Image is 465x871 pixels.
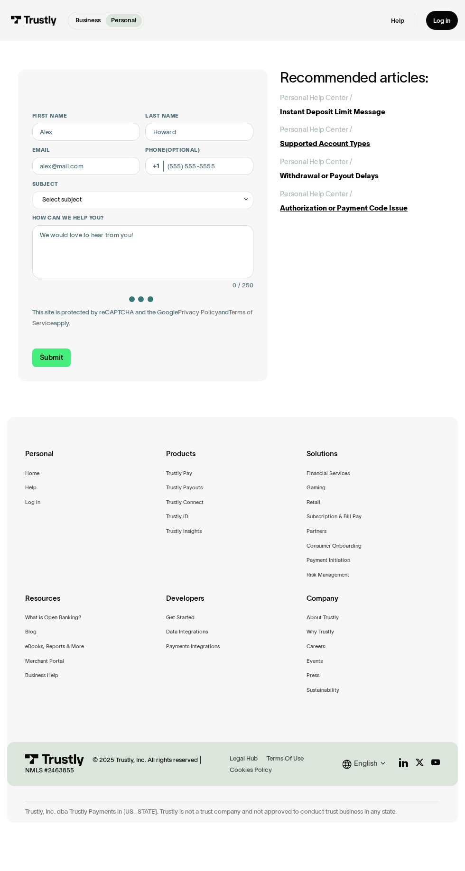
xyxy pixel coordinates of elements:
label: Email [32,147,140,154]
div: Instant Deposit Limit Message [280,107,447,118]
div: eBooks, Reports & More [25,642,84,651]
a: Business [70,14,106,27]
label: How can we help you? [32,214,253,221]
span: (Optional) [166,147,200,153]
a: Get Started [166,613,195,622]
div: Cookies Policy [230,766,272,775]
a: Why Trustly [307,627,334,636]
div: Select subject [42,194,82,205]
label: First name [32,112,140,119]
div: Supported Account Types [280,138,447,149]
div: English [343,758,389,770]
a: Legal Hub [227,752,261,764]
a: Payment Initiation [307,556,350,565]
a: Personal Help Center /Supported Account Types [280,124,447,149]
a: Financial Services [307,469,350,478]
a: Subscription & Bill Pay [307,512,362,521]
a: Terms Of Use [264,752,307,764]
div: 0 [232,280,236,291]
div: Personal [25,448,158,468]
a: Personal [106,14,142,27]
label: Subject [32,181,253,188]
a: What is Open Banking? [25,613,81,622]
a: Merchant Portal [25,657,64,666]
a: Business Help [25,671,58,680]
a: Help [25,483,37,492]
input: Submit [32,348,71,367]
div: Trustly Insights [166,527,202,536]
div: Developers [166,593,299,613]
a: Personal Help Center /Withdrawal or Payout Delays [280,156,447,182]
div: Personal Help Center / [280,124,352,135]
a: Help [391,17,404,25]
a: Payments Integrations [166,642,220,651]
div: Resources [25,593,158,613]
div: Sustainability [307,686,339,695]
a: Blog [25,627,37,636]
div: Products [166,448,299,468]
a: Trustly Connect [166,498,204,507]
a: Events [307,657,323,666]
a: Trustly ID [166,512,188,521]
a: Consumer Onboarding [307,541,362,550]
img: Trustly Logo [25,754,84,767]
a: Home [25,469,39,478]
div: © 2025 Trustly, Inc. All rights reserved [93,756,198,764]
a: Trustly Payouts [166,483,203,492]
a: Log in [25,498,40,507]
p: Business [75,16,101,25]
img: Trustly Logo [11,16,57,26]
label: Last name [145,112,253,119]
a: Log in [426,11,458,30]
input: (555) 555-5555 [145,157,253,175]
div: Terms Of Use [267,754,304,763]
input: Howard [145,123,253,141]
div: Log in [433,17,451,25]
div: Withdrawal or Payout Delays [280,171,447,182]
a: Partners [307,527,326,536]
div: Trustly, Inc. dba Trustly Payments in [US_STATE]. Trustly is not a trust company and not approved... [25,807,440,816]
input: alex@mail.com [32,157,140,175]
div: NMLS #2463855 [25,766,74,774]
div: Data Integrations [166,627,208,636]
a: Terms of Service [32,309,252,327]
div: Company [307,593,440,613]
a: Trustly Pay [166,469,192,478]
div: | [200,755,201,766]
div: Authorization or Payment Code Issue [280,203,447,214]
a: Gaming [307,483,325,492]
p: Personal [111,16,136,25]
div: Retail [307,498,320,507]
a: Press [307,671,319,680]
a: Personal Help Center /Authorization or Payment Code Issue [280,189,447,214]
div: Risk Management [307,570,349,579]
form: Contact Trustly Support [32,112,253,367]
div: Personal Help Center / [280,92,352,103]
input: Alex [32,123,140,141]
a: Careers [307,642,325,651]
a: Privacy Policy [178,309,218,316]
a: About Trustly [307,613,339,622]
